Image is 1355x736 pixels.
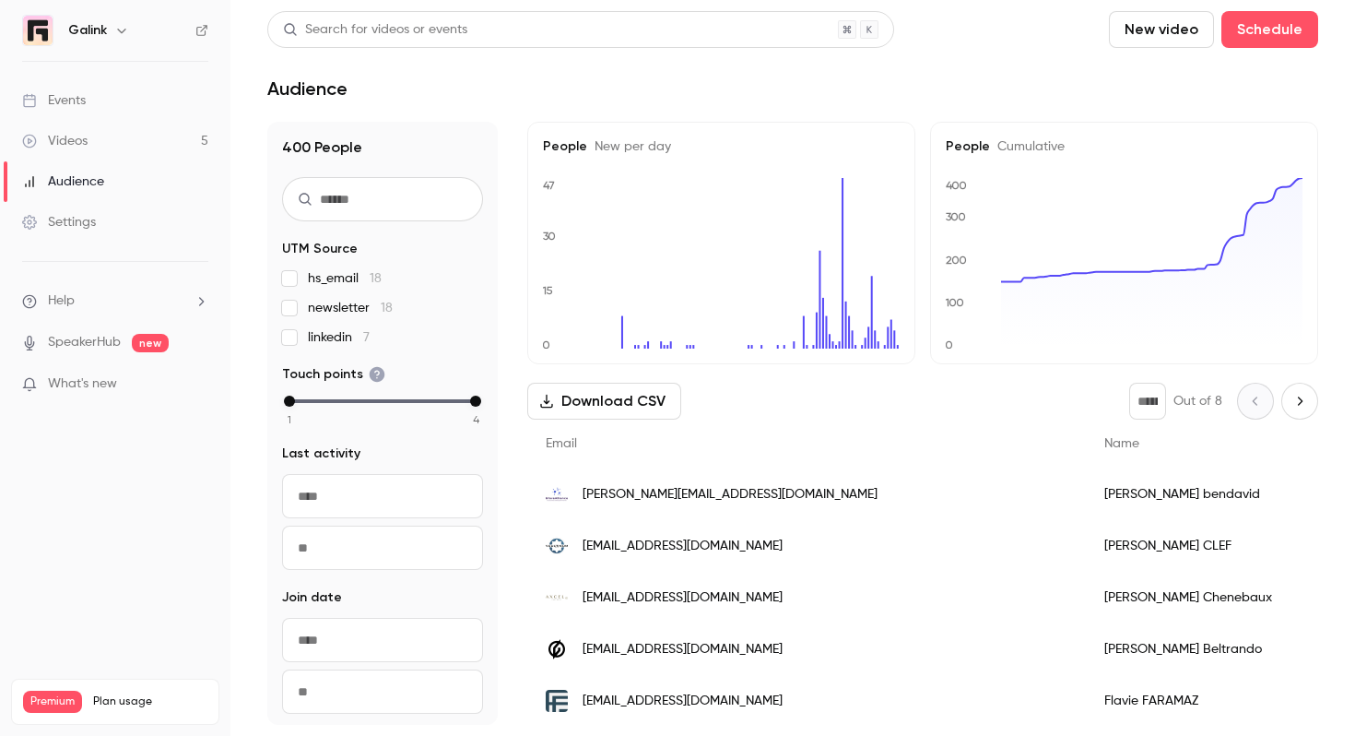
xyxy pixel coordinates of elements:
[370,272,382,285] span: 18
[363,331,370,344] span: 7
[543,137,900,156] h5: People
[946,137,1302,156] h5: People
[546,483,568,505] img: storealliance-bd.com
[583,485,878,505] span: [PERSON_NAME][EMAIL_ADDRESS][DOMAIN_NAME]
[546,437,577,450] span: Email
[546,535,568,557] img: vaultinum.com
[22,91,86,110] div: Events
[946,254,967,267] text: 200
[542,338,550,351] text: 0
[381,302,393,315] span: 18
[48,291,75,311] span: Help
[22,291,208,311] li: help-dropdown-opener
[23,16,53,45] img: Galink
[473,411,479,428] span: 4
[48,333,121,352] a: SpeakerHub
[93,694,207,709] span: Plan usage
[1086,469,1348,520] div: [PERSON_NAME] bendavid
[587,140,671,153] span: New per day
[470,396,481,407] div: max
[1104,437,1139,450] span: Name
[282,240,358,258] span: UTM Source
[22,172,104,191] div: Audience
[1221,11,1318,48] button: Schedule
[583,640,783,659] span: [EMAIL_ADDRESS][DOMAIN_NAME]
[583,537,783,556] span: [EMAIL_ADDRESS][DOMAIN_NAME]
[1086,572,1348,623] div: [PERSON_NAME] Chenebaux
[543,179,555,192] text: 47
[282,365,385,384] span: Touch points
[546,638,568,660] img: group-ib.com
[308,269,382,288] span: hs_email
[583,588,783,608] span: [EMAIL_ADDRESS][DOMAIN_NAME]
[990,140,1065,153] span: Cumulative
[1281,383,1318,420] button: Next page
[308,299,393,317] span: newsletter
[48,374,117,394] span: What's new
[1086,520,1348,572] div: [PERSON_NAME] CLEF
[546,587,568,609] img: axcelpartners.co
[284,396,295,407] div: min
[308,328,370,347] span: linkedin
[132,334,169,352] span: new
[546,690,568,712] img: flaviefaramaz.fr
[527,383,681,420] button: Download CSV
[543,230,556,243] text: 30
[68,21,107,40] h6: Galink
[282,445,360,463] span: Last activity
[946,179,967,192] text: 400
[23,691,82,713] span: Premium
[945,296,964,309] text: 100
[22,213,96,231] div: Settings
[282,137,483,159] h1: 400 People
[583,692,783,711] span: [EMAIL_ADDRESS][DOMAIN_NAME]
[1086,675,1348,727] div: Flavie FARAMAZ
[1109,11,1214,48] button: New video
[1086,623,1348,675] div: [PERSON_NAME] Beltrando
[282,588,342,607] span: Join date
[283,20,467,40] div: Search for videos or events
[946,210,966,223] text: 300
[288,411,291,428] span: 1
[542,284,553,297] text: 15
[1173,392,1222,410] p: Out of 8
[267,77,348,100] h1: Audience
[22,132,88,150] div: Videos
[945,338,953,351] text: 0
